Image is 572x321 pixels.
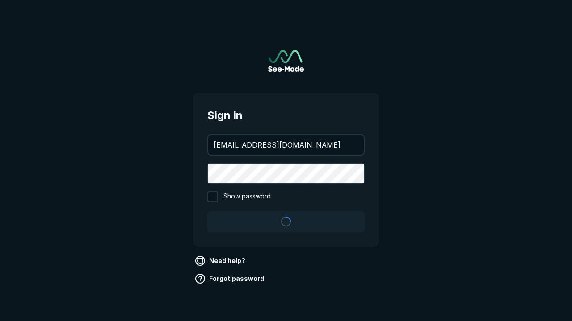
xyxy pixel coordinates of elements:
span: Show password [223,191,271,202]
a: Need help? [193,254,249,268]
span: Sign in [207,107,365,123]
input: your@email.com [208,135,364,155]
img: See-Mode Logo [268,50,304,72]
a: Forgot password [193,272,268,286]
a: Go to sign in [268,50,304,72]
